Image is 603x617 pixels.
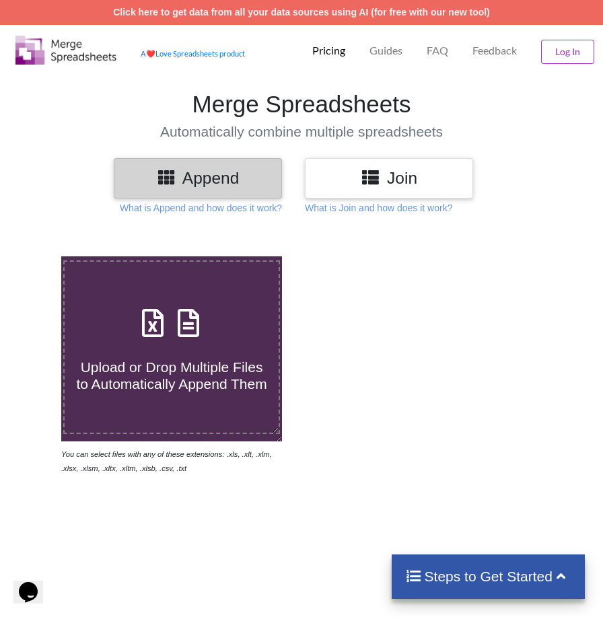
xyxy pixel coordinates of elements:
p: Pricing [312,44,345,58]
p: What is Join and how does it work? [305,201,452,215]
h3: Join [315,168,463,188]
i: You can select files with any of these extensions: .xls, .xlt, .xlm, .xlsx, .xlsm, .xltx, .xltm, ... [61,450,272,472]
span: heart [146,49,155,58]
button: Log In [541,40,594,64]
iframe: chat widget [13,563,57,604]
a: Click here to get data from all your data sources using AI (for free with our new tool) [113,7,490,17]
p: FAQ [427,44,448,58]
h4: Steps to Get Started [405,568,571,585]
img: Logo.png [15,36,116,65]
p: What is Append and how does it work? [120,201,282,215]
span: Upload or Drop Multiple Files to Automatically Append Them [76,359,267,392]
a: AheartLove Spreadsheets product [141,49,245,58]
span: Feedback [472,45,517,56]
h3: Append [124,168,272,188]
p: Guides [369,44,402,58]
